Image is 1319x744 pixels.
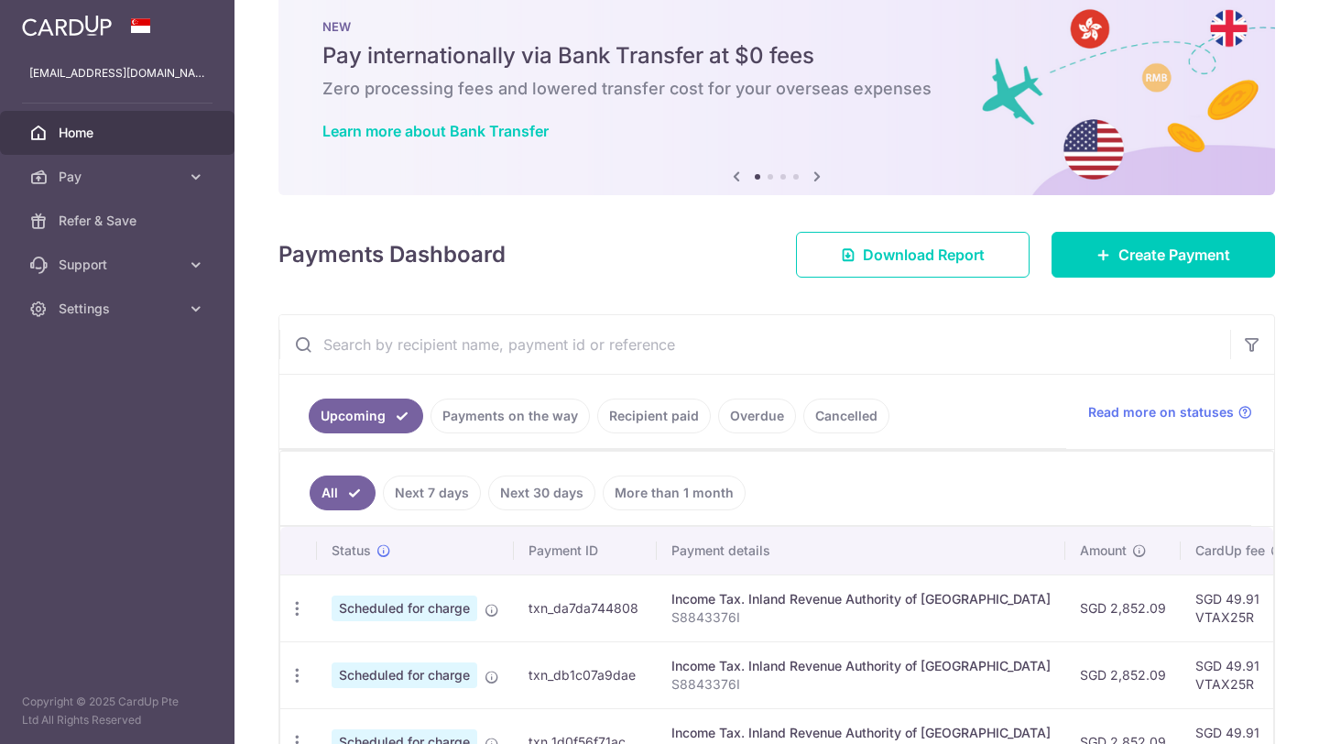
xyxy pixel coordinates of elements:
p: S8843376I [671,608,1051,627]
p: [EMAIL_ADDRESS][DOMAIN_NAME] [29,64,205,82]
td: SGD 2,852.09 [1065,574,1181,641]
td: SGD 2,852.09 [1065,641,1181,708]
span: CardUp fee [1195,542,1265,560]
h4: Payments Dashboard [278,238,506,271]
a: Overdue [718,399,796,433]
span: Settings [59,300,180,318]
h6: Zero processing fees and lowered transfer cost for your overseas expenses [322,78,1231,100]
span: Read more on statuses [1088,403,1234,421]
a: Next 7 days [383,476,481,510]
a: Create Payment [1052,232,1275,278]
span: Status [332,542,371,560]
div: Income Tax. Inland Revenue Authority of [GEOGRAPHIC_DATA] [671,724,1051,742]
td: txn_da7da744808 [514,574,657,641]
td: SGD 49.91 VTAX25R [1181,574,1300,641]
td: SGD 49.91 VTAX25R [1181,641,1300,708]
th: Payment ID [514,527,657,574]
a: Recipient paid [597,399,711,433]
p: S8843376I [671,675,1051,694]
p: NEW [322,19,1231,34]
input: Search by recipient name, payment id or reference [279,315,1230,374]
span: Support [59,256,180,274]
a: Learn more about Bank Transfer [322,122,549,140]
span: Amount [1080,542,1127,560]
span: Home [59,124,180,142]
a: Read more on statuses [1088,403,1252,421]
a: Cancelled [803,399,889,433]
a: All [310,476,376,510]
td: txn_db1c07a9dae [514,641,657,708]
span: Create Payment [1118,244,1230,266]
a: Upcoming [309,399,423,433]
h5: Pay internationally via Bank Transfer at $0 fees [322,41,1231,71]
th: Payment details [657,527,1065,574]
span: Scheduled for charge [332,662,477,688]
a: Download Report [796,232,1030,278]
span: Refer & Save [59,212,180,230]
div: Income Tax. Inland Revenue Authority of [GEOGRAPHIC_DATA] [671,590,1051,608]
span: Scheduled for charge [332,596,477,621]
a: More than 1 month [603,476,746,510]
span: Download Report [863,244,985,266]
div: Income Tax. Inland Revenue Authority of [GEOGRAPHIC_DATA] [671,657,1051,675]
a: Next 30 days [488,476,595,510]
span: Pay [59,168,180,186]
img: CardUp [22,15,112,37]
a: Payments on the way [431,399,590,433]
